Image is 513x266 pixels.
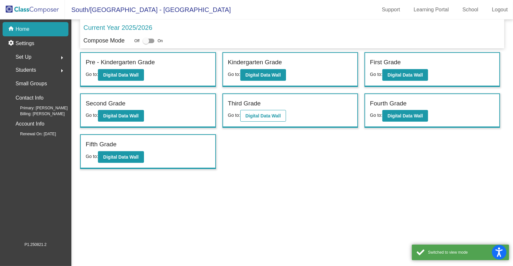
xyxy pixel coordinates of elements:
[228,99,261,108] label: Third Grade
[240,69,286,81] button: Digital Data Wall
[103,113,138,118] b: Digital Data Wall
[377,5,405,15] a: Support
[86,58,155,67] label: Pre - Kindergarten Grade
[86,72,98,77] span: Go to:
[388,113,423,118] b: Digital Data Wall
[10,131,56,137] span: Renewal On: [DATE]
[382,110,428,122] button: Digital Data Wall
[370,58,401,67] label: First Grade
[428,249,504,255] div: Switched to view mode
[245,113,281,118] b: Digital Data Wall
[8,25,16,33] mat-icon: home
[16,93,43,103] p: Contact Info
[240,110,286,122] button: Digital Data Wall
[16,119,44,128] p: Account Info
[58,67,66,75] mat-icon: arrow_right
[16,66,36,75] span: Students
[457,5,483,15] a: School
[58,54,66,62] mat-icon: arrow_right
[382,69,428,81] button: Digital Data Wall
[98,69,144,81] button: Digital Data Wall
[370,99,407,108] label: Fourth Grade
[228,58,282,67] label: Kindergarten Grade
[134,38,139,44] span: Off
[86,140,116,149] label: Fifth Grade
[370,113,382,118] span: Go to:
[228,113,240,118] span: Go to:
[158,38,163,44] span: On
[228,72,240,77] span: Go to:
[83,36,125,45] p: Compose Mode
[98,151,144,163] button: Digital Data Wall
[487,5,513,15] a: Logout
[98,110,144,122] button: Digital Data Wall
[409,5,454,15] a: Learning Portal
[16,25,30,33] p: Home
[388,72,423,78] b: Digital Data Wall
[10,111,65,117] span: Billing: [PERSON_NAME]
[16,40,34,47] p: Settings
[86,113,98,118] span: Go to:
[370,72,382,77] span: Go to:
[103,154,138,160] b: Digital Data Wall
[83,23,152,32] p: Current Year 2025/2026
[8,40,16,47] mat-icon: settings
[103,72,138,78] b: Digital Data Wall
[65,5,231,15] span: South/[GEOGRAPHIC_DATA] - [GEOGRAPHIC_DATA]
[10,105,68,111] span: Primary: [PERSON_NAME]
[86,99,125,108] label: Second Grade
[245,72,281,78] b: Digital Data Wall
[86,154,98,159] span: Go to:
[16,79,47,88] p: Small Groups
[16,53,31,62] span: Set Up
